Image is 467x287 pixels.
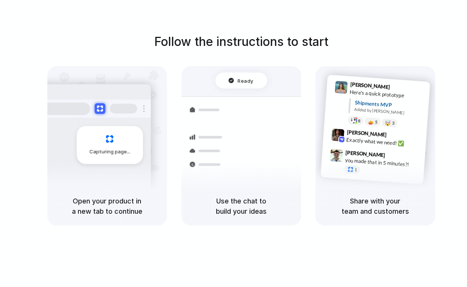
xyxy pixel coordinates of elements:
span: [PERSON_NAME] [345,148,385,159]
div: you made that in 5 minutes?! [345,156,420,169]
h5: Use the chat to build your ideas [191,196,292,216]
div: Here's a quick prototype [349,88,425,101]
span: Capturing page [89,148,131,156]
span: 3 [392,121,394,125]
div: Added by [PERSON_NAME] [354,106,424,117]
span: 1 [354,168,357,172]
h1: Follow the instructions to start [154,33,328,51]
span: [PERSON_NAME] [347,128,387,139]
span: 8 [358,119,360,123]
div: Exactly what we need! ✅ [346,136,422,149]
span: 9:42 AM [389,132,404,141]
span: 9:41 AM [392,84,408,93]
h5: Share with your team and customers [325,196,426,216]
span: [PERSON_NAME] [350,80,390,91]
span: 5 [375,120,377,124]
span: 9:47 AM [387,152,403,161]
h5: Open your product in a new tab to continue [56,196,158,216]
div: 🤯 [384,120,391,126]
div: Shipments MVP [355,99,425,111]
span: Ready [237,77,253,84]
